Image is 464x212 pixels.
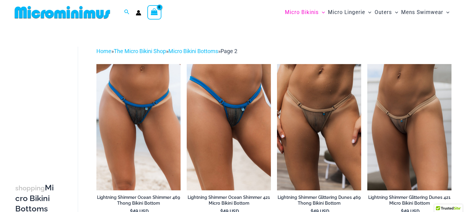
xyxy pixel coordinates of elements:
[96,195,181,206] h2: Lightning Shimmer Ocean Shimmer 469 Thong Bikini Bottom
[401,5,443,20] span: Mens Swimwear
[319,5,325,20] span: Menu Toggle
[277,64,361,190] img: Lightning Shimmer Glittering Dunes 469 Thong 01
[187,195,271,206] h2: Lightning Shimmer Ocean Shimmer 421 Micro Bikini Bottom
[136,10,141,16] a: Account icon link
[400,3,451,22] a: Mens SwimwearMenu ToggleMenu Toggle
[328,5,365,20] span: Micro Lingerie
[375,5,392,20] span: Outers
[124,9,130,16] a: Search icon link
[187,195,271,208] a: Lightning Shimmer Ocean Shimmer 421 Micro Bikini Bottom
[96,64,181,190] img: Lightning Shimmer Ocean Shimmer 469 Thong 01
[96,64,181,190] a: Lightning Shimmer Ocean Shimmer 469 Thong 01Lightning Shimmer Ocean Shimmer 469 Thong 02Lightning...
[187,64,271,190] a: Lightning Shimmer Ocean Shimmer 421 Micro 01Lightning Shimmer Ocean Shimmer 421 Micro 02Lightning...
[365,5,371,20] span: Menu Toggle
[367,195,451,206] h2: Lightning Shimmer Glittering Dunes 421 Micro Bikini Bottom
[96,48,111,54] a: Home
[96,195,181,208] a: Lightning Shimmer Ocean Shimmer 469 Thong Bikini Bottom
[367,195,451,208] a: Lightning Shimmer Glittering Dunes 421 Micro Bikini Bottom
[114,48,166,54] a: The Micro Bikini Shop
[277,195,361,206] h2: Lightning Shimmer Glittering Dunes 469 Thong Bikini Bottom
[367,64,451,190] a: Lightning Shimmer Glittering Dunes 421 Micro 01Lightning Shimmer Glittering Dunes 317 Tri Top 421...
[277,64,361,190] a: Lightning Shimmer Glittering Dunes 469 Thong 01Lightning Shimmer Glittering Dunes 469 Thong 01Lig...
[147,5,161,19] a: View Shopping Cart, empty
[96,48,237,54] span: » » »
[168,48,218,54] a: Micro Bikini Bottoms
[12,5,113,19] img: MM SHOP LOGO FLAT
[392,5,398,20] span: Menu Toggle
[187,64,271,190] img: Lightning Shimmer Ocean Shimmer 421 Micro 01
[15,184,45,192] span: shopping
[367,64,451,190] img: Lightning Shimmer Glittering Dunes 421 Micro 01
[221,48,237,54] span: Page 2
[285,5,319,20] span: Micro Bikinis
[277,195,361,208] a: Lightning Shimmer Glittering Dunes 469 Thong Bikini Bottom
[373,3,400,22] a: OutersMenu ToggleMenu Toggle
[283,3,326,22] a: Micro BikinisMenu ToggleMenu Toggle
[326,3,373,22] a: Micro LingerieMenu ToggleMenu Toggle
[15,42,70,164] iframe: TrustedSite Certified
[282,2,452,23] nav: Site Navigation
[443,5,449,20] span: Menu Toggle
